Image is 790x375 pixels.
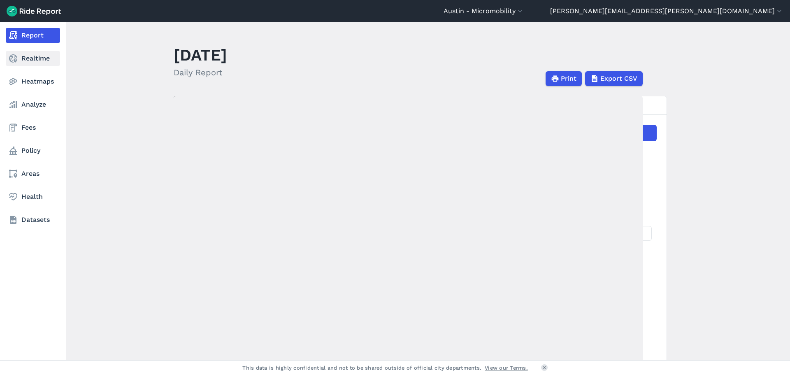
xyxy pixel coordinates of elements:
[174,44,227,66] h1: [DATE]
[600,74,637,84] span: Export CSV
[6,120,60,135] a: Fees
[174,66,227,79] h2: Daily Report
[585,71,643,86] button: Export CSV
[546,71,582,86] button: Print
[6,74,60,89] a: Heatmaps
[6,51,60,66] a: Realtime
[444,6,524,16] button: Austin - Micromobility
[561,74,576,84] span: Print
[485,364,528,372] a: View our Terms.
[6,166,60,181] a: Areas
[6,143,60,158] a: Policy
[7,6,61,16] img: Ride Report
[550,6,783,16] button: [PERSON_NAME][EMAIL_ADDRESS][PERSON_NAME][DOMAIN_NAME]
[6,212,60,227] a: Datasets
[6,189,60,204] a: Health
[6,28,60,43] a: Report
[6,97,60,112] a: Analyze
